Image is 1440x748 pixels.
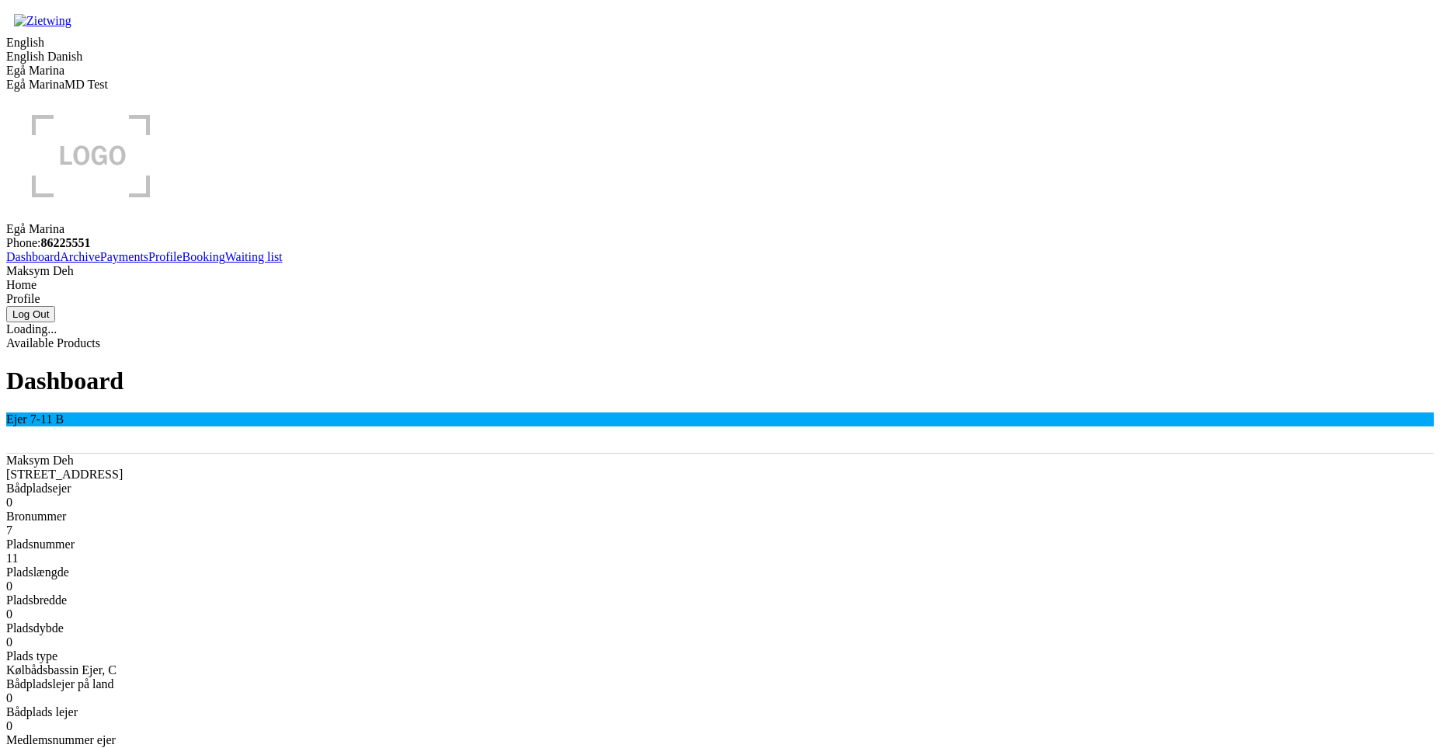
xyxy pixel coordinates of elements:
div: 7 [6,524,1434,538]
span: English [6,36,44,49]
a: English [6,50,44,63]
div: Available Products [6,336,1434,350]
h1: Dashboard [6,367,1434,395]
div: Profile [6,292,1434,306]
div: Pladsbredde [6,593,1434,607]
a: Payments [100,250,148,263]
div: Pladslængde [6,565,1434,579]
a: [STREET_ADDRESS] [6,468,123,481]
span: Egå Marina [6,64,64,77]
a: Egå Marina [6,78,64,91]
span: Maksym Deh [6,264,74,277]
div: 0 [6,691,1434,705]
div: 0 [6,607,1434,621]
div: Bådplads lejer [6,705,1434,719]
div: Bådpladsejer [6,482,1434,496]
div: 0 [6,635,1434,649]
div: Medlemsnummer ejer [6,733,1434,747]
a: MD Test [64,78,108,91]
div: Maksym Deh [6,454,1434,468]
button: Log Out [6,306,55,322]
div: Ejer 7-11 B [6,412,1434,426]
a: Waiting list [225,250,283,263]
img: Zietwing [6,6,79,36]
a: Dashboard [6,250,60,263]
div: Phone: [6,236,1434,250]
a: Booking [183,250,225,263]
img: logo [6,92,176,219]
a: Archive [60,250,100,263]
a: Profile [148,250,183,263]
strong: 86225551 [40,236,90,249]
div: Bådpladslejer på land [6,677,1434,691]
div: Egå Marina [6,222,1434,236]
div: Kølbådsbassin Ejer, C [6,663,1434,677]
div: Pladsnummer [6,538,1434,551]
div: 0 [6,719,1434,733]
div: 11 [6,551,1434,565]
div: Home [6,278,1434,292]
div: Loading... [6,322,1434,336]
div: Plads type [6,649,1434,663]
div: Pladsdybde [6,621,1434,635]
div: Bronummer [6,510,1434,524]
a: Danish [47,50,82,63]
div: 0 [6,579,1434,593]
div: 0 [6,496,1434,510]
